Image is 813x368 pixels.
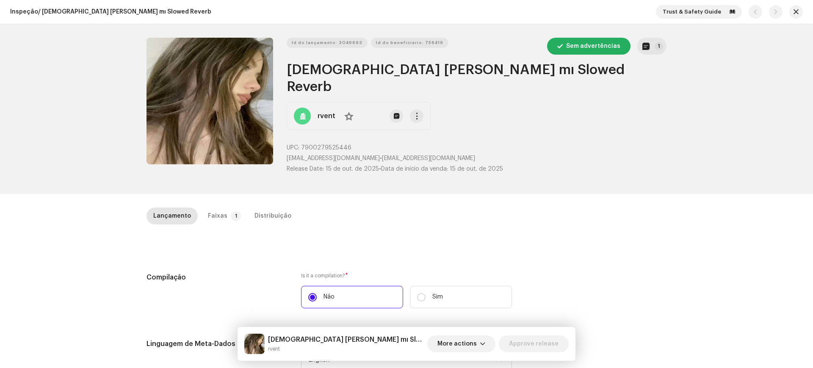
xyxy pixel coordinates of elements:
span: 15 de out. de 2025 [450,166,503,172]
p: Sim [432,293,443,302]
span: 7900279525446 [301,145,351,151]
button: More actions [427,335,495,352]
p: • [287,154,666,163]
p-badge: 1 [231,211,241,221]
span: Data de início da venda: [381,166,448,172]
h5: Tanrıya reva mı Slowed Reverb [268,335,424,345]
button: Id do lançamento: 3046693 [287,38,368,48]
span: 15 de out. de 2025 [326,166,379,172]
span: More actions [437,335,477,352]
h2: [DEMOGRAPHIC_DATA] [PERSON_NAME] mı Slowed Reverb [287,61,666,95]
span: UPC: [287,145,299,151]
span: Id do lançamento: 3046693 [292,34,362,51]
button: Approve release [499,335,569,352]
button: 1 [637,38,666,55]
button: Id do beneficiário: 756419 [371,38,448,48]
p-badge: 1 [655,42,663,50]
div: Lançamento [153,208,191,224]
span: [EMAIL_ADDRESS][DOMAIN_NAME] [287,155,380,161]
h5: Compilação [147,272,288,282]
img: 934b3a61-c79d-4233-830e-5636c38ec50e [244,334,265,354]
span: Id do beneficiário: 756419 [376,34,443,51]
span: Approve release [509,335,559,352]
div: Distribuição [254,208,291,224]
span: [EMAIL_ADDRESS][DOMAIN_NAME] [382,155,475,161]
div: Faixas [208,208,227,224]
strong: rvent [318,111,335,121]
p: Não [324,293,335,302]
span: Release Date: [287,166,324,172]
label: Is it a compilation? [301,272,512,279]
span: • [287,166,381,172]
small: Tanrıya reva mı Slowed Reverb [268,345,424,353]
h5: Linguagem de Meta-Dados [147,339,288,349]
